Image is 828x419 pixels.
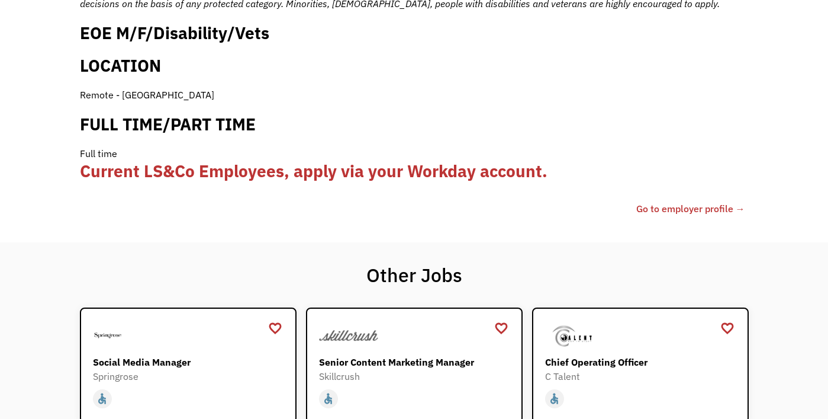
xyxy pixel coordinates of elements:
[80,113,256,135] b: FULL TIME/PART TIME
[80,55,161,76] b: LOCATION
[319,369,513,383] div: Skillcrush
[96,390,108,408] div: accessible
[268,319,282,337] a: favorite_border
[494,319,508,337] a: favorite_border
[720,319,734,337] a: favorite_border
[545,355,739,369] div: Chief Operating Officer
[548,390,560,408] div: accessible
[545,369,739,383] div: C Talent
[93,369,286,383] div: Springrose
[93,355,286,369] div: Social Media Manager
[545,321,604,350] img: C Talent
[322,390,334,408] div: accessible
[319,321,378,350] img: Skillcrush
[93,321,123,350] img: Springrose
[319,355,513,369] div: Senior Content Marketing Manager
[80,160,547,182] a: Current LS&Co Employees, apply via your Workday account.
[80,22,269,44] span: EOE M/F/Disability/Vets
[636,201,745,216] a: Go to employer profile →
